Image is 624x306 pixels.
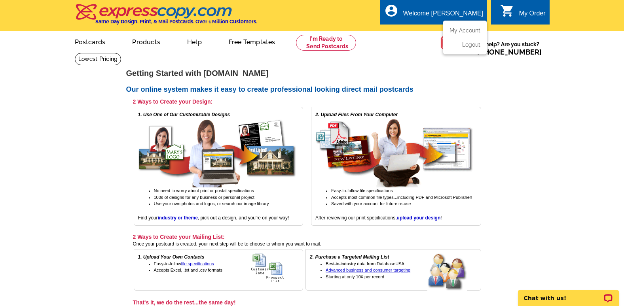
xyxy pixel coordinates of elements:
[138,215,289,221] span: Find your , pick out a design, and you're on your way!
[154,195,254,200] span: 100s of designs for any business or personal project
[138,118,296,187] img: free online postcard designs
[331,195,472,200] span: Accepts most common file types...including PDF and Microsoft Publisher!
[315,112,398,117] em: 2. Upload Files From Your Computer
[500,9,546,19] a: shopping_cart My Order
[440,31,464,54] img: help
[315,118,474,187] img: upload your own design for free
[500,4,514,18] i: shopping_cart
[119,32,173,51] a: Products
[216,32,288,51] a: Free Templates
[513,281,624,306] iframe: LiveChat chat widget
[464,40,546,56] span: Need help? Are you stuck?
[133,241,321,247] span: Once your postcard is created, your next step will be to choose to whom you want to mail.
[154,188,254,193] span: No need to worry about print or postal specifications
[403,10,483,21] div: Welcome [PERSON_NAME]
[174,32,214,51] a: Help
[154,201,269,206] span: Use your own photos and logos, or search our image library
[154,268,223,272] span: Accepts Excel, .txt and .csv formats
[464,48,542,56] span: Call
[462,42,480,48] a: Logout
[251,253,299,283] img: upload your own address list for free
[427,253,477,291] img: buy a targeted mailing list
[126,85,498,94] h2: Our online system makes it easy to create professional looking direct mail postcards
[133,299,493,306] h3: That's it, we do the rest...the same day!
[62,32,118,51] a: Postcards
[326,261,404,266] span: Best-in-industry data from DatabaseUSA
[477,48,542,56] a: [PHONE_NUMBER]
[133,98,481,105] h3: 2 Ways to Create your Design:
[138,254,205,260] em: 1. Upload Your Own Contacts
[331,201,411,206] span: Saved with your account for future re-use
[154,261,214,266] span: Easy-to-follow
[133,233,481,240] h3: 2 Ways to Create your Mailing List:
[450,27,480,34] a: My Account
[326,268,410,272] a: Advanced business and consumer targeting
[158,215,198,221] a: industry or theme
[138,112,230,117] em: 1. Use One of Our Customizable Designs
[315,215,442,221] span: After reviewing our print specifications, !
[95,19,257,25] h4: Same Day Design, Print, & Mail Postcards. Over 1 Million Customers.
[126,69,498,77] h1: Getting Started with [DOMAIN_NAME]
[75,9,257,25] a: Same Day Design, Print, & Mail Postcards. Over 1 Million Customers.
[310,254,389,260] em: 2. Purchase a Targeted Mailing List
[181,261,214,266] a: file specifications
[331,188,393,193] span: Easy-to-follow file specifications
[384,4,398,18] i: account_circle
[397,215,441,221] a: upload your design
[519,10,546,21] div: My Order
[326,274,384,279] span: Starting at only 10¢ per record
